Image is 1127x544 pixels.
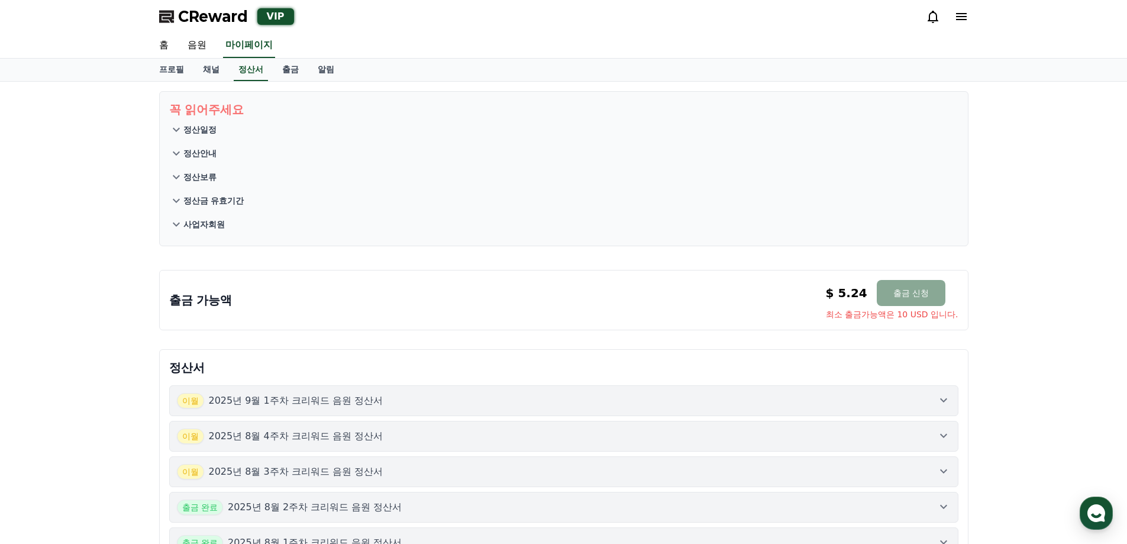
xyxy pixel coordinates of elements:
[169,118,958,141] button: 정산일정
[178,33,216,58] a: 음원
[169,292,232,308] p: 출금 가능액
[169,456,958,487] button: 이월 2025년 8월 3주차 크리워드 음원 정산서
[169,421,958,452] button: 이월 2025년 8월 4주차 크리워드 음원 정산서
[223,33,275,58] a: 마이페이지
[150,33,178,58] a: 홈
[183,147,217,159] p: 정산안내
[209,465,383,479] p: 2025년 8월 3주차 크리워드 음원 정산서
[150,59,193,81] a: 프로필
[169,101,958,118] p: 꼭 읽어주세요
[169,359,958,376] p: 정산서
[169,141,958,165] button: 정산안내
[826,285,867,301] p: $ 5.24
[169,165,958,189] button: 정산보류
[877,280,945,306] button: 출금 신청
[193,59,229,81] a: 채널
[159,7,248,26] a: CReward
[826,308,958,320] span: 최소 출금가능액은 10 USD 입니다.
[177,393,204,408] span: 이월
[209,394,383,408] p: 2025년 9월 1주차 크리워드 음원 정산서
[169,189,958,213] button: 정산금 유효기간
[183,124,217,136] p: 정산일정
[169,213,958,236] button: 사업자회원
[177,429,204,444] span: 이월
[169,492,958,523] button: 출금 완료 2025년 8월 2주차 크리워드 음원 정산서
[178,7,248,26] span: CReward
[177,464,204,479] span: 이월
[183,195,244,207] p: 정산금 유효기간
[273,59,308,81] a: 출금
[308,59,344,81] a: 알림
[169,385,958,416] button: 이월 2025년 9월 1주차 크리워드 음원 정산서
[209,429,383,443] p: 2025년 8월 4주차 크리워드 음원 정산서
[183,218,225,230] p: 사업자회원
[228,500,402,514] p: 2025년 8월 2주차 크리워드 음원 정산서
[183,171,217,183] p: 정산보류
[257,8,294,25] div: VIP
[177,500,223,515] span: 출금 완료
[234,59,268,81] a: 정산서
